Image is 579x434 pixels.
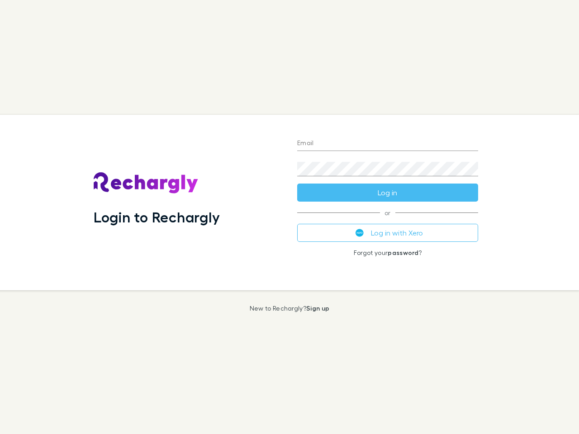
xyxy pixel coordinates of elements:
a: password [388,249,418,256]
p: Forgot your ? [297,249,478,256]
a: Sign up [306,304,329,312]
p: New to Rechargly? [250,305,330,312]
img: Rechargly's Logo [94,172,199,194]
img: Xero's logo [356,229,364,237]
button: Log in with Xero [297,224,478,242]
button: Log in [297,184,478,202]
h1: Login to Rechargly [94,208,220,226]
